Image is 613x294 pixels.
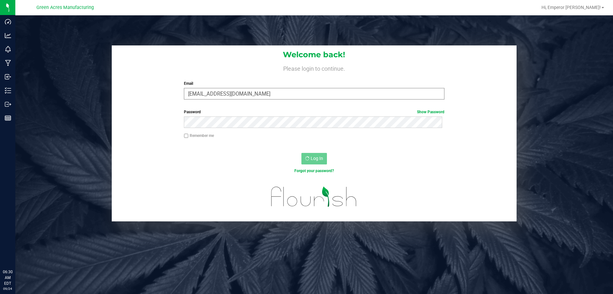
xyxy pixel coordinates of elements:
[112,51,517,59] h1: Welcome back!
[263,180,365,213] img: flourish_logo.svg
[294,169,334,173] a: Forgot your password?
[5,74,11,80] inline-svg: Inbound
[5,101,11,107] inline-svg: Outbound
[184,81,444,86] label: Email
[5,87,11,94] inline-svg: Inventory
[5,19,11,25] inline-svg: Dashboard
[3,269,12,286] p: 06:30 AM EDT
[184,110,201,114] span: Password
[5,46,11,52] inline-svg: Monitoring
[3,286,12,291] p: 09/24
[36,5,94,10] span: Green Acres Manufacturing
[184,133,214,139] label: Remember me
[5,60,11,66] inline-svg: Manufacturing
[5,32,11,39] inline-svg: Analytics
[311,156,323,161] span: Log In
[541,5,601,10] span: Hi, Emperor [PERSON_NAME]!
[417,110,444,114] a: Show Password
[301,153,327,164] button: Log In
[5,115,11,121] inline-svg: Reports
[184,134,188,138] input: Remember me
[112,64,517,72] h4: Please login to continue.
